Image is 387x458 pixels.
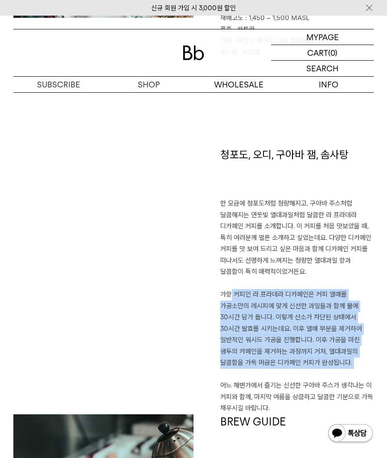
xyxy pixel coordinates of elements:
[193,77,284,92] p: WHOLESALE
[103,77,193,92] a: SHOP
[271,45,374,61] a: CART (0)
[307,45,328,60] p: CART
[220,198,374,414] p: 한 모금에 청포도처럼 청량해지고, 구아바 주스처럼 달콤해지는 연둣빛 열대과일처럼 달콤한 라 프라데라 디카페인 커피를 소개합니다. 이 커피를 처음 맛보았을 때, 특히 여러분께 ...
[306,61,338,76] p: SEARCH
[183,45,204,60] img: 로고
[151,4,236,12] a: 신규 회원 가입 시 3,000원 할인
[271,29,374,45] a: MYPAGE
[284,77,374,92] p: INFO
[328,45,338,60] p: (0)
[306,29,339,45] p: MYPAGE
[13,77,103,92] a: SUBSCRIBE
[327,423,374,445] img: 카카오톡 채널 1:1 채팅 버튼
[220,147,374,198] h1: 청포도, 오디, 구아바 잼, 솜사탕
